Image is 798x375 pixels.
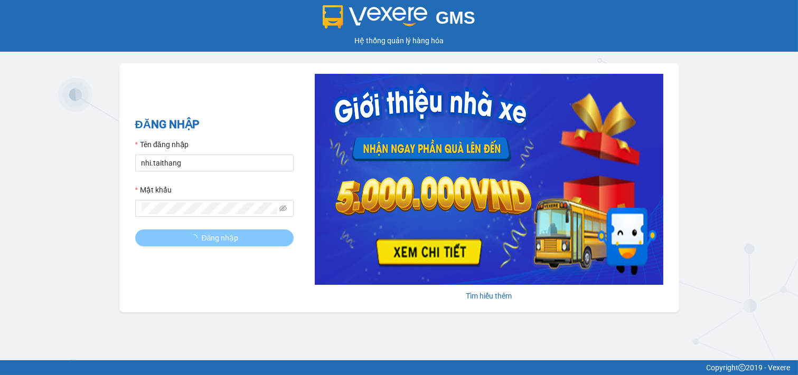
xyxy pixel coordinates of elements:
[315,74,663,285] img: banner-0
[323,16,475,24] a: GMS
[190,234,202,242] span: loading
[323,5,427,28] img: logo 2
[135,139,189,150] label: Tên đăng nhập
[436,8,475,27] span: GMS
[142,203,278,214] input: Mật khẩu
[8,362,790,373] div: Copyright 2019 - Vexere
[135,229,294,246] button: Đăng nhập
[135,116,294,133] h2: ĐĂNG NHẬP
[279,205,287,212] span: eye-invisible
[135,155,294,171] input: Tên đăng nhập
[135,184,172,196] label: Mật khẩu
[202,232,239,244] span: Đăng nhập
[3,35,795,46] div: Hệ thống quản lý hàng hóa
[738,364,746,371] span: copyright
[315,290,663,302] div: Tìm hiểu thêm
